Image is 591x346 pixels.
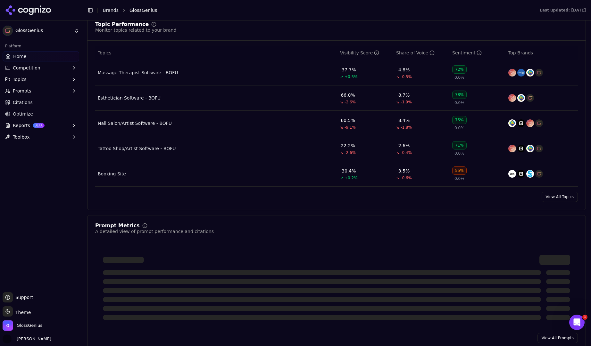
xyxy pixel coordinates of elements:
[396,74,399,79] span: ↘
[506,46,578,60] th: Top Brands
[341,92,355,98] div: 66.0%
[526,119,534,127] img: vagaro
[342,168,356,174] div: 30.4%
[14,336,51,342] span: [PERSON_NAME]
[3,41,79,51] div: Platform
[508,69,516,76] img: vagaro
[3,51,79,61] a: Home
[454,75,464,80] span: 0.0%
[15,28,71,34] span: GlossGenius
[542,192,578,202] a: View All Topics
[508,145,516,152] img: vagaro
[454,176,464,181] span: 0.0%
[396,100,399,105] span: ↘
[535,69,543,76] img: glossgenius
[454,125,464,131] span: 0.0%
[13,65,40,71] span: Competition
[398,142,410,149] div: 2.6%
[17,323,42,328] span: GlossGenius
[398,168,410,174] div: 3.5%
[398,92,410,98] div: 8.7%
[401,100,412,105] span: -1.9%
[95,228,214,235] div: A detailed view of prompt performance and citations
[517,170,525,178] img: square
[98,120,172,126] a: Nail Salon/Artist Software - BOFU
[3,109,79,119] a: Optimize
[582,315,587,320] span: 1
[337,46,394,60] th: visibilityScore
[341,117,355,124] div: 60.5%
[454,100,464,105] span: 0.0%
[98,50,112,56] span: Topics
[3,334,51,343] button: Open user button
[452,116,467,124] div: 75%
[540,8,586,13] div: Last updated: [DATE]
[537,333,578,343] a: View All Prompts
[517,119,525,127] img: square
[3,320,13,331] img: GlossGenius
[517,145,525,152] img: square
[535,145,543,152] img: glossgenius
[3,97,79,108] a: Citations
[517,94,525,102] img: fresha
[340,50,379,56] div: Visibility Score
[569,315,585,330] iframe: Intercom live chat
[454,151,464,156] span: 0.0%
[508,170,516,178] img: wix
[13,111,33,117] span: Optimize
[396,50,435,56] div: Share of Voice
[103,8,119,13] a: Brands
[13,76,27,83] span: Topics
[452,65,467,74] div: 72%
[526,69,534,76] img: fresha
[394,46,450,60] th: shareOfVoice
[535,119,543,127] img: glossgenius
[398,67,410,73] div: 4.8%
[103,7,527,13] nav: breadcrumb
[396,125,399,130] span: ↘
[13,99,33,106] span: Citations
[13,88,31,94] span: Prompts
[3,63,79,73] button: Competition
[396,150,399,155] span: ↘
[98,95,161,101] a: Esthetician Software - BOFU
[98,145,176,152] a: Tattoo Shop/Artist Software - BOFU
[508,119,516,127] img: fresha
[526,170,534,178] img: simplybook.me
[345,100,356,105] span: -2.6%
[508,94,516,102] img: vagaro
[452,166,467,175] div: 55%
[340,175,343,181] span: ↗
[340,100,343,105] span: ↘
[13,310,31,315] span: Theme
[508,50,533,56] span: Top Brands
[340,74,343,79] span: ↗
[3,120,79,131] button: ReportsBETA
[398,117,410,124] div: 8.4%
[342,67,356,73] div: 37.7%
[452,50,482,56] div: Sentiment
[98,69,178,76] a: Massage Therapist Software - BOFU
[345,175,358,181] span: +0.2%
[129,7,157,13] span: GlossGenius
[526,94,534,102] img: glossgenius
[396,175,399,181] span: ↘
[340,125,343,130] span: ↘
[401,125,412,130] span: -1.8%
[345,150,356,155] span: -2.6%
[95,223,140,228] div: Prompt Metrics
[452,141,467,149] div: 71%
[526,145,534,152] img: fresha
[13,134,30,140] span: Toolbox
[452,91,467,99] div: 78%
[401,74,412,79] span: -0.5%
[535,170,543,178] img: glossgenius
[98,171,126,177] a: Booking Site
[517,69,525,76] img: mindbody
[13,53,26,60] span: Home
[345,74,358,79] span: +0.5%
